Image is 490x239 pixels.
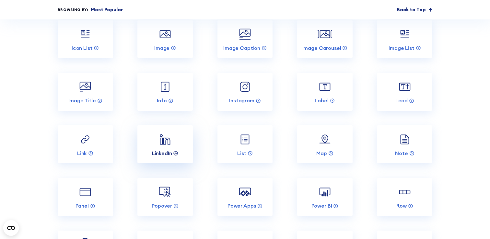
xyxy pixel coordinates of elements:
a: Power BI [297,178,353,216]
p: Map [316,150,327,157]
img: Note [397,132,412,147]
img: Image Caption [238,27,252,41]
p: Image Caption [223,45,260,51]
img: Instagram [238,79,252,94]
a: Image Carousel [297,20,353,58]
p: Power Apps [227,202,256,209]
p: Most Popular [91,6,123,14]
a: Link [58,125,113,163]
img: LinkedIn [158,132,172,147]
p: Lead [395,97,408,104]
img: Map [318,132,332,147]
p: Power BI [311,202,332,209]
a: Image List [377,20,432,58]
a: Power Apps [217,178,273,216]
iframe: Chat Widget [458,208,490,239]
img: Row [397,185,412,199]
a: Map [297,125,353,163]
img: Label [318,79,332,94]
a: Popover [137,178,193,216]
button: Open CMP widget [3,220,19,236]
img: Panel [78,185,92,199]
p: LinkedIn [152,150,172,157]
img: Lead [397,79,412,94]
img: Power BI [318,185,332,199]
div: Browsing by: [58,7,88,13]
a: Info [137,73,193,111]
p: List [237,150,246,157]
img: Image [158,27,172,41]
img: List [238,132,252,147]
p: Label [315,97,328,104]
a: Label [297,73,353,111]
img: Image Title [78,79,92,94]
a: Back to Top [397,6,432,14]
a: Instagram [217,73,273,111]
p: Image [154,45,169,51]
p: Link [77,150,87,157]
p: Panel [76,202,89,209]
p: Popover [152,202,172,209]
img: Icon List [78,27,92,41]
p: Image List [389,45,414,51]
p: Info [157,97,167,104]
img: Image List [397,27,412,41]
a: Icon List [58,20,113,58]
img: Power Apps [238,185,252,199]
a: Image Title [58,73,113,111]
a: Lead [377,73,432,111]
p: Image Title [68,97,96,104]
p: Row [396,202,407,209]
img: Popover [158,185,172,199]
p: Instagram [229,97,254,104]
a: Row [377,178,432,216]
p: Icon List [72,45,93,51]
a: List [217,125,273,163]
a: Panel [58,178,113,216]
p: Back to Top [397,6,426,14]
img: Image Carousel [318,27,332,41]
p: Image Carousel [302,45,341,51]
p: Note [395,150,408,157]
a: Image [137,20,193,58]
a: Note [377,125,432,163]
a: LinkedIn [137,125,193,163]
a: Image Caption [217,20,273,58]
img: Info [158,79,172,94]
img: Link [78,132,92,147]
